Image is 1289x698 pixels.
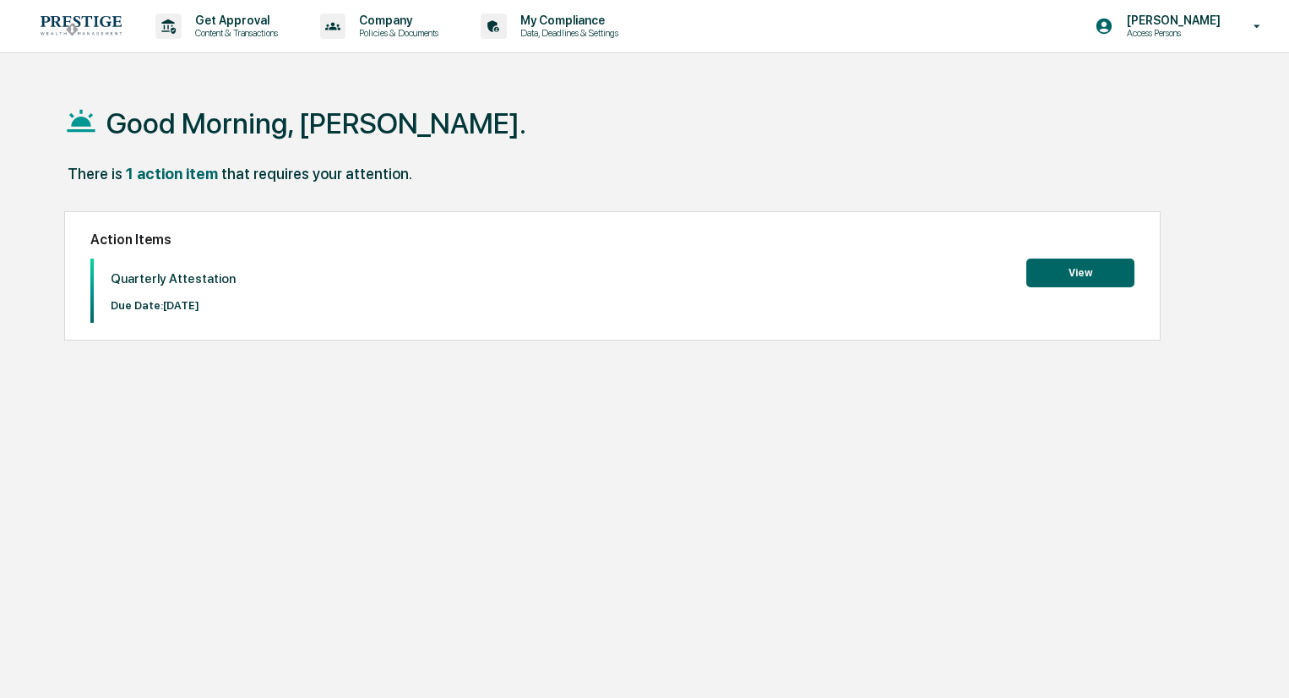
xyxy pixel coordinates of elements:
p: Quarterly Attestation [111,271,236,286]
p: Due Date: [DATE] [111,299,236,312]
div: that requires your attention. [221,165,412,183]
div: 1 action item [126,165,218,183]
p: Content & Transactions [182,27,286,39]
p: Policies & Documents [345,27,447,39]
p: Data, Deadlines & Settings [507,27,627,39]
p: My Compliance [507,14,627,27]
p: Get Approval [182,14,286,27]
p: Access Persons [1113,27,1229,39]
div: There is [68,165,122,183]
p: Company [345,14,447,27]
button: View [1026,259,1134,287]
h1: Good Morning, [PERSON_NAME]. [106,106,526,140]
a: View [1026,264,1134,280]
p: [PERSON_NAME] [1113,14,1229,27]
h2: Action Items [90,232,1134,248]
img: logo [41,16,122,35]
